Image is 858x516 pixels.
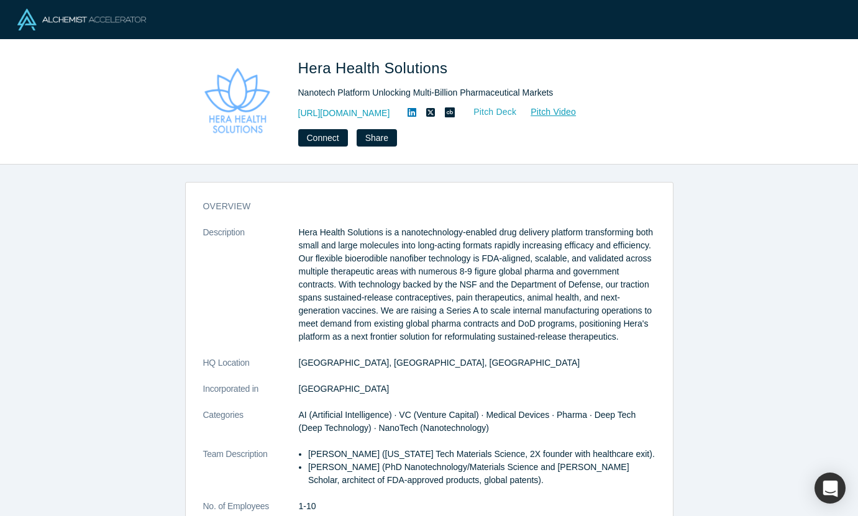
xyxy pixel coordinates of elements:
p: Hera Health Solutions is a nanotechnology-enabled drug delivery platform transforming both small ... [299,226,655,343]
dt: Incorporated in [203,382,299,409]
dd: 1-10 [299,500,655,513]
a: Pitch Video [517,105,577,119]
a: Pitch Deck [460,105,517,119]
img: Alchemist Logo [17,9,146,30]
p: [PERSON_NAME] ([US_STATE] Tech Materials Science, 2X founder with healthcare exit). [308,448,655,461]
dd: [GEOGRAPHIC_DATA], [GEOGRAPHIC_DATA], [GEOGRAPHIC_DATA] [299,356,655,369]
img: Hera Health Solutions's Logo [194,57,281,144]
h3: overview [203,200,638,213]
span: AI (Artificial Intelligence) · VC (Venture Capital) · Medical Devices · Pharma · Deep Tech (Deep ... [299,410,636,433]
a: [URL][DOMAIN_NAME] [298,107,390,120]
dt: Description [203,226,299,356]
button: Share [357,129,397,147]
span: Hera Health Solutions [298,60,452,76]
dt: Team Description [203,448,299,500]
dd: [GEOGRAPHIC_DATA] [299,382,655,396]
p: [PERSON_NAME] (PhD Nanotechnology/Materials Science and [PERSON_NAME] Scholar, architect of FDA-a... [308,461,655,487]
div: Nanotech Platform Unlocking Multi-Billion Pharmaceutical Markets [298,86,646,99]
dt: Categories [203,409,299,448]
button: Connect [298,129,348,147]
dt: HQ Location [203,356,299,382]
